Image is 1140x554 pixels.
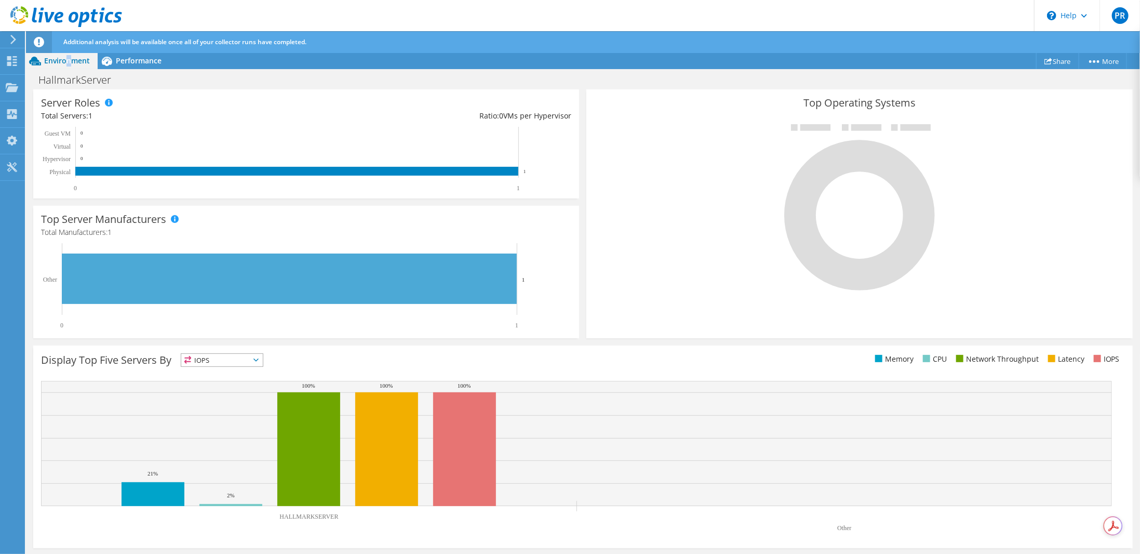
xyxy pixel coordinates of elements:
[45,130,71,137] text: Guest VM
[108,227,112,237] span: 1
[515,322,518,329] text: 1
[522,276,525,283] text: 1
[116,56,162,65] span: Performance
[302,382,315,389] text: 100%
[380,382,393,389] text: 100%
[837,524,851,532] text: Other
[49,168,71,176] text: Physical
[41,97,100,109] h3: Server Roles
[920,353,947,365] li: CPU
[1045,353,1084,365] li: Latency
[279,513,338,520] text: HALLMARKSERVER
[1112,7,1129,24] span: PR
[594,97,1124,109] h3: Top Operating Systems
[1091,353,1120,365] li: IOPS
[1036,53,1079,69] a: Share
[88,111,92,121] span: 1
[227,492,235,498] text: 2%
[873,353,914,365] li: Memory
[954,353,1039,365] li: Network Throughput
[458,382,471,389] text: 100%
[41,227,571,238] h4: Total Manufacturers:
[81,143,83,149] text: 0
[41,110,306,122] div: Total Servers:
[181,354,263,366] span: IOPS
[43,155,71,163] text: Hypervisor
[147,470,158,477] text: 21%
[53,143,71,150] text: Virtual
[63,37,306,46] span: Additional analysis will be available once all of your collector runs have completed.
[74,184,77,192] text: 0
[41,214,166,225] h3: Top Server Manufacturers
[81,156,83,161] text: 0
[43,276,57,283] text: Other
[1079,53,1127,69] a: More
[34,74,127,86] h1: HallmarkServer
[524,169,526,174] text: 1
[1047,11,1056,20] svg: \n
[499,111,503,121] span: 0
[81,130,83,136] text: 0
[60,322,63,329] text: 0
[517,184,520,192] text: 1
[306,110,572,122] div: Ratio: VMs per Hypervisor
[44,56,90,65] span: Environment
